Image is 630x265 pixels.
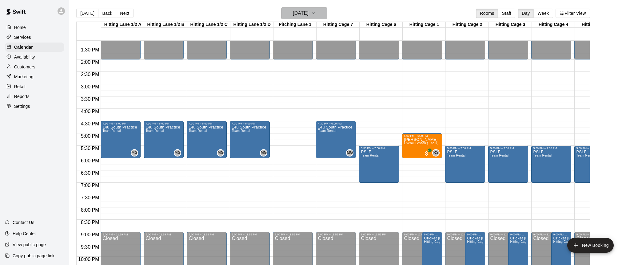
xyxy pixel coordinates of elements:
div: Hitting Lane 1/2 A [101,22,144,28]
button: add [567,238,614,253]
p: Availability [14,54,35,60]
div: Hitting Lane 1/2 C [187,22,230,28]
span: 5:00 PM [79,133,101,139]
div: 9:00 PM – 11:59 PM [189,233,225,236]
div: Customers [5,62,64,71]
div: 4:30 PM – 6:00 PM [102,122,139,125]
span: 4:00 PM [79,109,101,114]
span: 9:30 PM [79,244,101,250]
div: 5:30 PM – 7:00 PM [490,147,526,150]
div: 9:00 PM – 11:59 PM [490,233,520,236]
a: Reports [5,92,64,101]
a: Availability [5,52,64,62]
div: 9:00 PM – 11:30 PM [553,233,569,236]
button: Rooms [476,9,498,18]
p: Calendar [14,44,33,50]
div: Hitting Cage 2 [446,22,489,28]
div: 9:00 PM – 11:30 PM [424,233,440,236]
div: 4:30 PM – 6:00 PM [232,122,268,125]
span: Hitting Cage [510,240,528,243]
span: 10:00 PM [77,257,101,262]
div: 9:00 PM – 11:59 PM [533,233,564,236]
div: 9:00 PM – 11:59 PM [146,233,182,236]
p: Retail [14,84,26,90]
span: Michael Gallagher [349,149,353,157]
p: Home [14,24,26,31]
div: 9:00 PM – 11:30 PM [467,233,483,236]
p: Services [14,34,31,40]
div: 9:00 PM – 11:59 PM [404,233,434,236]
span: Team Rental [189,129,207,132]
span: 6:00 PM [79,158,101,163]
span: Hitting Cage [424,240,442,243]
div: 9:00 PM – 11:59 PM [318,233,354,236]
div: 5:30 PM – 7:00 PM [576,147,612,150]
div: Michael Gallagher [217,149,224,157]
span: 8:30 PM [79,220,101,225]
a: Retail [5,82,64,91]
span: 7:30 PM [79,195,101,200]
h6: [DATE] [293,9,309,18]
p: Help Center [13,230,36,237]
span: 9:00 PM [79,232,101,237]
span: Ryan Schubert [435,149,440,157]
span: Team Rental [447,154,465,157]
div: 9:00 PM – 11:30 PM [510,233,526,236]
button: [DATE] [76,9,98,18]
div: 9:00 PM – 11:59 PM [361,233,397,236]
span: 7:00 PM [79,183,101,188]
div: 9:00 PM – 11:59 PM [102,233,139,236]
div: 5:30 PM – 7:00 PM: PSLF [488,146,528,183]
span: RS [433,150,439,156]
button: Day [518,9,534,18]
a: Marketing [5,72,64,81]
a: Calendar [5,43,64,52]
span: Hitting Cage [553,240,571,243]
span: Team Rental [576,154,595,157]
div: 5:30 PM – 7:00 PM: PSLF [445,146,485,183]
p: View public page [13,242,46,248]
span: 1:30 PM [79,47,101,52]
div: Hitting Lane 1/2 B [144,22,187,28]
p: Settings [14,103,30,109]
div: 4:30 PM – 6:00 PM [318,122,354,125]
span: 3:30 PM [79,96,101,102]
p: Contact Us [13,219,34,226]
span: Overall Lesson (1 hour) [404,141,438,145]
div: Hitting Lane 1/2 D [230,22,273,28]
span: Team Rental [361,154,379,157]
div: 5:30 PM – 7:00 PM: PSLF [359,146,399,183]
div: Hitting Cage 3 [489,22,532,28]
div: Settings [5,102,64,111]
div: Michael Gallagher [346,149,353,157]
span: MG [217,150,224,156]
div: 5:30 PM – 7:00 PM [447,147,483,150]
span: Team Rental [146,129,164,132]
span: Team Rental [102,129,121,132]
span: 8:00 PM [79,207,101,213]
span: 5:30 PM [79,146,101,151]
div: Home [5,23,64,32]
span: Michael Gallagher [133,149,138,157]
div: 4:30 PM – 6:00 PM [146,122,182,125]
span: 2:30 PM [79,72,101,77]
div: 5:00 PM – 6:00 PM: Henry Grogan [402,133,442,158]
button: Staff [498,9,516,18]
span: 2:00 PM [79,59,101,65]
p: Customers [14,64,35,70]
button: Next [116,9,133,18]
span: 3:00 PM [79,84,101,89]
div: Hitting Cage 5 [575,22,618,28]
p: Reports [14,93,30,100]
div: 4:30 PM – 6:00 PM: 14u South Practice [316,121,356,158]
div: Michael Gallagher [174,149,181,157]
span: Team Rental [318,129,336,132]
div: 4:30 PM – 6:00 PM: 14u South Practice [187,121,227,158]
div: Michael Gallagher [131,149,138,157]
div: Michael Gallagher [260,149,267,157]
button: Week [533,9,553,18]
div: 5:30 PM – 7:00 PM: PSLF [574,146,614,183]
div: 9:00 PM – 11:59 PM [232,233,268,236]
